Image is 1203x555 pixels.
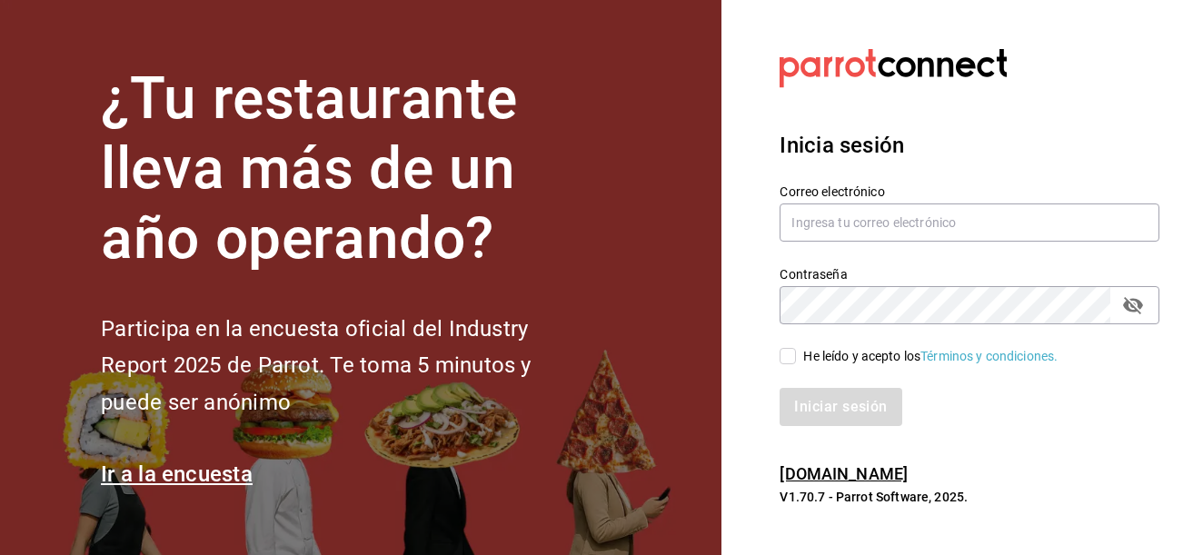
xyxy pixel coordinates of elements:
p: V1.70.7 - Parrot Software, 2025. [780,488,1159,506]
input: Ingresa tu correo electrónico [780,203,1159,242]
h2: Participa en la encuesta oficial del Industry Report 2025 de Parrot. Te toma 5 minutos y puede se... [101,311,592,421]
label: Correo electrónico [780,185,1159,198]
a: Ir a la encuesta [101,461,253,487]
a: Términos y condiciones. [920,349,1058,363]
h3: Inicia sesión [780,129,1159,162]
h1: ¿Tu restaurante lleva más de un año operando? [101,64,592,273]
label: Contraseña [780,268,1159,281]
div: He leído y acepto los [803,347,1058,366]
button: passwordField [1118,290,1148,321]
a: [DOMAIN_NAME] [780,464,908,483]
